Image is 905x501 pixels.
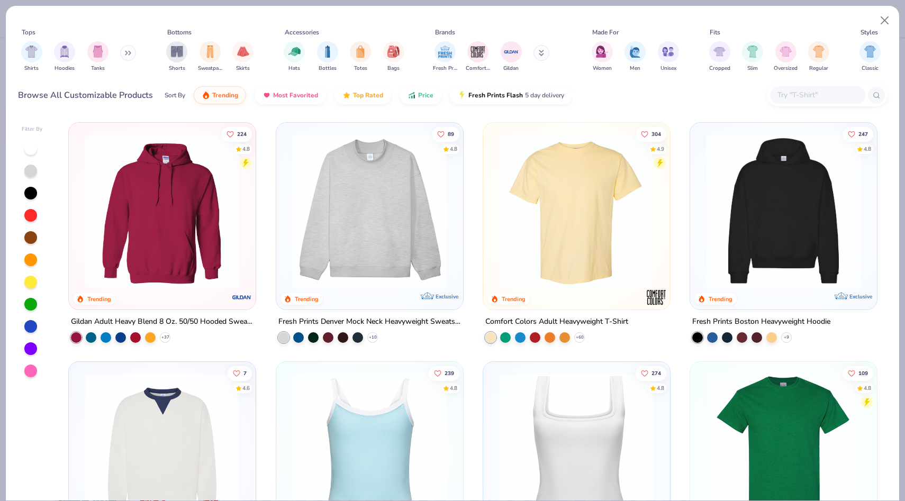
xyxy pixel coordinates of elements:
span: Trending [212,91,238,99]
div: Fresh Prints Denver Mock Neck Heavyweight Sweatshirt [278,315,461,329]
img: 01756b78-01f6-4cc6-8d8a-3c30c1a0c8ac [79,133,245,288]
button: filter button [859,41,881,72]
button: Fresh Prints Flash5 day delivery [450,86,572,104]
img: Sweatpants Image [204,45,216,58]
span: Fresh Prints [433,65,457,72]
button: Like [221,126,252,141]
span: Exclusive [849,293,872,300]
button: Price [400,86,441,104]
span: Classic [862,65,879,72]
span: Unisex [660,65,676,72]
span: 89 [447,131,454,136]
button: Like [843,126,873,141]
span: Regular [809,65,828,72]
div: Brands [435,28,455,37]
img: Gildan Image [503,44,519,60]
img: Shorts Image [171,45,183,58]
img: trending.gif [202,91,210,99]
div: Styles [861,28,878,37]
img: TopRated.gif [342,91,351,99]
div: filter for Sweatpants [198,41,222,72]
button: Like [636,126,666,141]
div: Browse All Customizable Products [18,89,153,102]
span: Sweatpants [198,65,222,72]
button: filter button [709,41,730,72]
button: filter button [284,41,305,72]
button: Like [228,366,252,381]
span: Tanks [91,65,105,72]
img: flash.gif [458,91,466,99]
div: Accessories [285,28,319,37]
span: Top Rated [353,91,383,99]
img: 91acfc32-fd48-4d6b-bdad-a4c1a30ac3fc [701,133,866,288]
span: 247 [858,131,868,136]
button: filter button [54,41,75,72]
span: Hoodies [55,65,75,72]
span: + 60 [575,334,583,341]
span: Women [593,65,612,72]
button: Trending [194,86,246,104]
div: Bottoms [167,28,192,37]
button: filter button [166,41,187,72]
span: Slim [747,65,758,72]
button: filter button [232,41,254,72]
img: Unisex Image [662,45,674,58]
div: 4.8 [864,145,871,153]
button: filter button [466,41,490,72]
img: e55d29c3-c55d-459c-bfd9-9b1c499ab3c6 [659,133,825,288]
button: Most Favorited [255,86,326,104]
div: filter for Hats [284,41,305,72]
button: Top Rated [334,86,391,104]
img: Comfort Colors logo [646,287,667,308]
button: filter button [433,41,457,72]
button: filter button [658,41,679,72]
span: Most Favorited [273,91,318,99]
div: Tops [22,28,35,37]
img: Women Image [596,45,608,58]
span: Men [630,65,640,72]
span: 274 [651,371,661,376]
button: filter button [808,41,829,72]
img: f5d85501-0dbb-4ee4-b115-c08fa3845d83 [287,133,453,288]
div: filter for Gildan [501,41,522,72]
img: Regular Image [813,45,825,58]
span: Totes [354,65,367,72]
div: Sort By [165,90,185,100]
div: filter for Shorts [166,41,187,72]
div: filter for Fresh Prints [433,41,457,72]
button: Like [843,366,873,381]
img: Shirts Image [25,45,38,58]
img: Comfort Colors Image [470,44,486,60]
div: Comfort Colors Adult Heavyweight T-Shirt [485,315,628,329]
img: Bags Image [387,45,399,58]
div: filter for Men [625,41,646,72]
span: 5 day delivery [525,89,564,102]
img: a90f7c54-8796-4cb2-9d6e-4e9644cfe0fe [453,133,618,288]
img: Slim Image [747,45,758,58]
span: Bags [387,65,400,72]
div: filter for Classic [859,41,881,72]
button: Like [636,366,666,381]
button: filter button [317,41,338,72]
span: Shirts [24,65,39,72]
div: Made For [592,28,619,37]
img: most_fav.gif [263,91,271,99]
div: 4.8 [864,385,871,393]
input: Try "T-Shirt" [776,89,858,101]
img: Bottles Image [322,45,333,58]
div: Fits [710,28,720,37]
span: Comfort Colors [466,65,490,72]
button: Close [875,11,895,31]
img: Hoodies Image [59,45,70,58]
img: Oversized Image [780,45,792,58]
div: 4.9 [657,145,664,153]
div: 4.8 [657,385,664,393]
button: filter button [198,41,222,72]
div: filter for Cropped [709,41,730,72]
button: filter button [742,41,763,72]
div: 4.8 [449,145,457,153]
span: Skirts [236,65,250,72]
button: filter button [774,41,798,72]
span: Hats [288,65,300,72]
span: Gildan [503,65,519,72]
